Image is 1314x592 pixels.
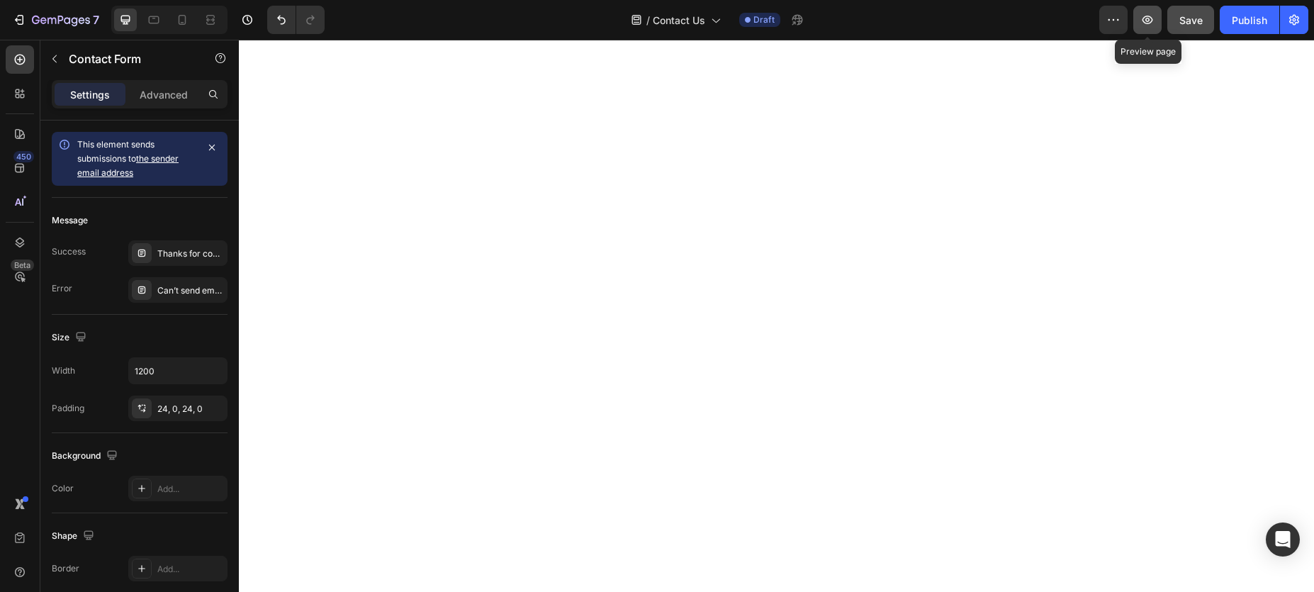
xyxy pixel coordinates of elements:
[52,402,84,415] div: Padding
[129,358,227,384] input: Auto
[239,40,1314,592] iframe: To enrich screen reader interactions, please activate Accessibility in Grammarly extension settings
[52,328,89,347] div: Size
[1232,13,1267,28] div: Publish
[93,11,99,28] p: 7
[11,259,34,271] div: Beta
[52,364,75,377] div: Width
[753,13,775,26] span: Draft
[6,6,106,34] button: 7
[157,563,224,576] div: Add...
[1220,6,1279,34] button: Publish
[52,482,74,495] div: Color
[1266,523,1300,557] div: Open Intercom Messenger
[140,87,188,102] p: Advanced
[52,282,72,295] div: Error
[646,13,650,28] span: /
[77,139,179,178] span: This element sends submissions to
[52,447,120,466] div: Background
[157,403,224,415] div: 24, 0, 24, 0
[13,151,34,162] div: 450
[157,483,224,496] div: Add...
[70,87,110,102] p: Settings
[157,247,224,260] div: Thanks for contacting us. We'll get back to you as soon as possible.
[52,245,86,258] div: Success
[267,6,325,34] div: Undo/Redo
[157,284,224,297] div: Can’t send email. Please try again later.
[52,214,88,227] div: Message
[52,562,79,575] div: Border
[1167,6,1214,34] button: Save
[1179,14,1203,26] span: Save
[653,13,705,28] span: Contact Us
[52,527,97,546] div: Shape
[69,50,189,67] p: Contact Form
